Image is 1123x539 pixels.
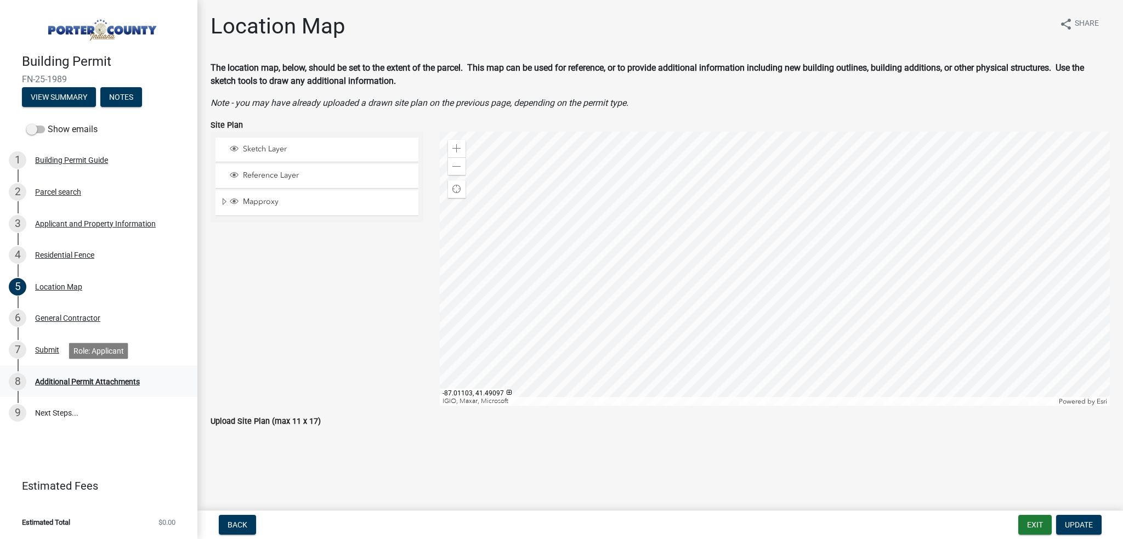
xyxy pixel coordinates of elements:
div: Mapproxy [228,197,415,208]
span: Reference Layer [240,171,415,180]
label: Show emails [26,123,98,136]
span: FN-25-1989 [22,74,175,84]
div: Zoom out [448,157,466,175]
div: Powered by [1056,397,1110,406]
div: 8 [9,373,26,390]
button: Back [219,515,256,535]
button: Exit [1018,515,1052,535]
ul: Layer List [214,135,419,219]
span: Back [228,520,247,529]
div: 7 [9,341,26,359]
wm-modal-confirm: Summary [22,93,96,102]
div: Location Map [35,283,82,291]
div: Additional Permit Attachments [35,378,140,385]
div: Building Permit Guide [35,156,108,164]
div: Sketch Layer [228,144,415,155]
div: Residential Fence [35,251,94,259]
span: Update [1065,520,1093,529]
div: Find my location [448,180,466,198]
button: View Summary [22,87,96,107]
wm-modal-confirm: Notes [100,93,142,102]
span: Estimated Total [22,519,70,526]
div: Parcel search [35,188,81,196]
div: 2 [9,183,26,201]
li: Mapproxy [215,190,418,215]
li: Reference Layer [215,164,418,189]
h1: Location Map [211,13,345,39]
div: Reference Layer [228,171,415,181]
button: shareShare [1051,13,1108,35]
li: Sketch Layer [215,138,418,162]
span: Mapproxy [240,197,415,207]
div: 9 [9,404,26,422]
h4: Building Permit [22,54,189,70]
div: Submit [35,346,59,354]
div: Role: Applicant [69,343,128,359]
span: Share [1075,18,1099,31]
div: IGIO, Maxar, Microsoft [440,397,1057,406]
a: Estimated Fees [9,475,180,497]
div: 1 [9,151,26,169]
img: Porter County, Indiana [22,12,180,42]
label: Upload Site Plan (max 11 x 17) [211,418,321,425]
div: Applicant and Property Information [35,220,156,228]
div: 4 [9,246,26,264]
div: General Contractor [35,314,100,322]
strong: The location map, below, should be set to the extent of the parcel. This map can be used for refe... [211,63,1084,86]
span: Sketch Layer [240,144,415,154]
button: Update [1056,515,1102,535]
div: Zoom in [448,140,466,157]
label: Site Plan [211,122,243,129]
span: $0.00 [158,519,175,526]
div: 6 [9,309,26,327]
div: 5 [9,278,26,296]
i: Note - you may have already uploaded a drawn site plan on the previous page, depending on the per... [211,98,628,108]
div: 3 [9,215,26,232]
i: share [1059,18,1073,31]
button: Notes [100,87,142,107]
a: Esri [1097,398,1107,405]
span: Expand [220,197,228,208]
